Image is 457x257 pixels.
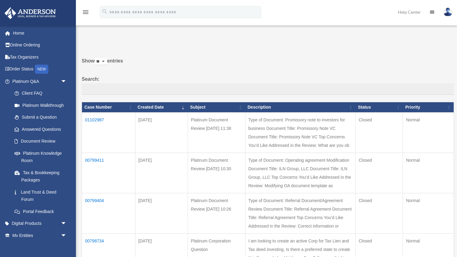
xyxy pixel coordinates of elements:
td: [DATE] [135,112,188,153]
td: Platinum Document Review [DATE] 11:38 [188,112,245,153]
a: Home [4,27,76,39]
td: Closed [356,153,403,193]
a: Land Trust & Deed Forum [9,186,73,205]
td: Type of Document: Operating agreement Modification Document Title: ILN Group, LLC Document Title:... [245,153,355,193]
td: Normal [403,193,454,233]
th: Subject: activate to sort column ascending [188,102,245,113]
td: Platinum Document Review [DATE] 10:26 [188,193,245,233]
span: arrow_drop_down [61,218,73,230]
td: Closed [356,193,403,233]
th: Priority: activate to sort column ascending [403,102,454,113]
th: Description: activate to sort column ascending [245,102,355,113]
td: [DATE] [135,153,188,193]
td: Type of Document: Referral Document/Agreement Review Document Title: Referral Agreement Document ... [245,193,355,233]
a: Platinum Walkthrough [9,99,73,111]
a: Tax & Bookkeeping Packages [9,167,73,186]
td: [DATE] [135,193,188,233]
img: Anderson Advisors Platinum Portal [3,7,58,19]
div: NEW [35,65,48,74]
img: User Pic [443,8,452,16]
a: Document Review [9,135,73,147]
a: Submit a Question [9,111,73,123]
a: menu [82,11,89,16]
td: 01102987 [82,112,135,153]
th: Created Date: activate to sort column ascending [135,102,188,113]
input: Search: [82,83,454,95]
label: Search: [82,75,454,95]
a: Online Ordering [4,39,76,51]
a: Digital Productsarrow_drop_down [4,218,76,230]
td: 00799411 [82,153,135,193]
td: Closed [356,112,403,153]
span: arrow_drop_down [61,229,73,242]
a: Tax Organizers [4,51,76,63]
a: Platinum Q&Aarrow_drop_down [4,75,73,87]
select: Showentries [95,58,107,65]
label: Show entries [82,57,454,71]
td: Platinum Document Review [DATE] 10:30 [188,153,245,193]
a: Client FAQ [9,87,73,100]
a: Answered Questions [9,123,70,135]
th: Case Number: activate to sort column ascending [82,102,135,113]
span: arrow_drop_down [61,75,73,88]
td: Normal [403,153,454,193]
i: menu [82,8,89,16]
td: Type of Document: Promissory note to investors for business Document Title: Promissory Note VC Do... [245,112,355,153]
a: Portal Feedback [9,205,73,218]
td: 00799404 [82,193,135,233]
a: Platinum Knowledge Room [9,147,73,167]
i: search [101,8,108,15]
a: Order StatusNEW [4,63,76,76]
th: Status: activate to sort column ascending [356,102,403,113]
td: Normal [403,112,454,153]
a: My Entitiesarrow_drop_down [4,229,76,242]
